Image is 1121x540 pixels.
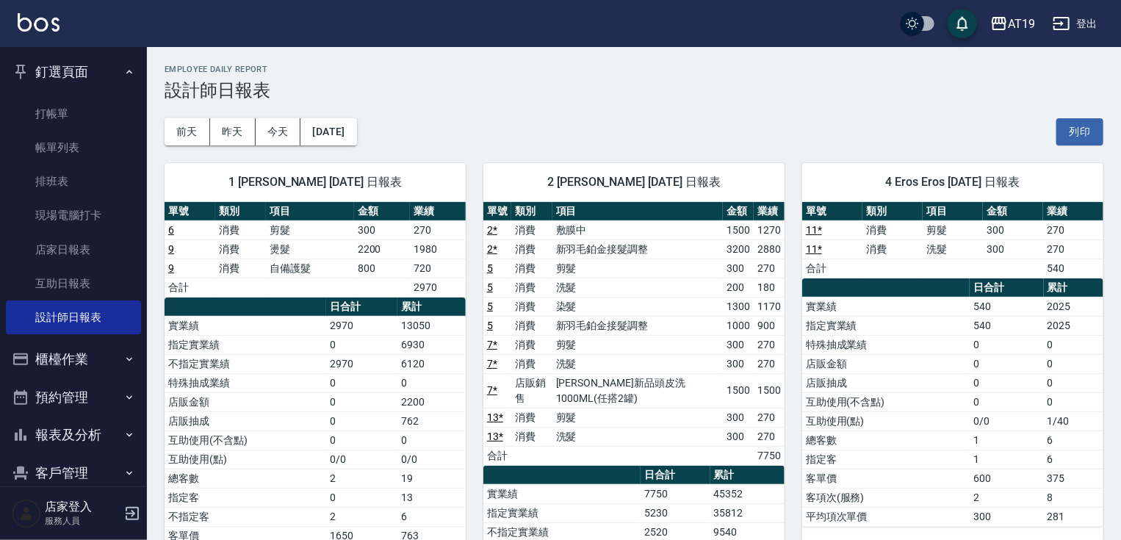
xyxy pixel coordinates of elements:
[354,220,410,240] td: 300
[754,202,785,221] th: 業績
[266,220,354,240] td: 剪髮
[552,373,724,408] td: [PERSON_NAME]新品頭皮洗1000ML(任搭2罐)
[487,262,493,274] a: 5
[397,392,466,411] td: 2200
[165,392,326,411] td: 店販金額
[754,220,785,240] td: 1270
[984,9,1041,39] button: AT19
[754,427,785,446] td: 270
[326,354,397,373] td: 2970
[970,507,1044,526] td: 300
[487,281,493,293] a: 5
[397,354,466,373] td: 6120
[754,446,785,465] td: 7750
[326,298,397,317] th: 日合計
[326,450,397,469] td: 0/0
[511,278,552,297] td: 消費
[1044,354,1103,373] td: 0
[552,297,724,316] td: 染髮
[6,165,141,198] a: 排班表
[45,514,120,528] p: 服務人員
[754,240,785,259] td: 2880
[397,431,466,450] td: 0
[397,411,466,431] td: 762
[1044,373,1103,392] td: 0
[256,118,301,145] button: 今天
[6,378,141,417] button: 預約管理
[165,80,1103,101] h3: 設計師日報表
[723,240,754,259] td: 3200
[802,488,970,507] td: 客項次(服務)
[862,202,923,221] th: 類別
[487,300,493,312] a: 5
[754,316,785,335] td: 900
[165,316,326,335] td: 實業績
[410,220,466,240] td: 270
[6,454,141,492] button: 客戶管理
[1044,488,1103,507] td: 8
[754,278,785,297] td: 180
[215,240,266,259] td: 消費
[1008,15,1035,33] div: AT19
[754,259,785,278] td: 270
[6,97,141,131] a: 打帳單
[397,298,466,317] th: 累計
[723,297,754,316] td: 1300
[552,202,724,221] th: 項目
[754,335,785,354] td: 270
[802,469,970,488] td: 客單價
[723,220,754,240] td: 1500
[1047,10,1103,37] button: 登出
[552,335,724,354] td: 剪髮
[802,278,1103,527] table: a dense table
[723,373,754,408] td: 1500
[12,499,41,528] img: Person
[552,427,724,446] td: 洗髮
[802,202,1103,278] table: a dense table
[165,431,326,450] td: 互助使用(不含點)
[6,233,141,267] a: 店家日報表
[397,488,466,507] td: 13
[970,278,1044,298] th: 日合計
[970,450,1044,469] td: 1
[410,202,466,221] th: 業績
[18,13,60,32] img: Logo
[552,354,724,373] td: 洗髮
[802,259,862,278] td: 合計
[948,9,977,38] button: save
[1043,220,1103,240] td: 270
[754,408,785,427] td: 270
[483,202,785,466] table: a dense table
[487,320,493,331] a: 5
[511,335,552,354] td: 消費
[983,220,1043,240] td: 300
[6,340,141,378] button: 櫃檯作業
[923,240,983,259] td: 洗髮
[1043,259,1103,278] td: 540
[511,220,552,240] td: 消費
[165,354,326,373] td: 不指定實業績
[511,408,552,427] td: 消費
[1044,278,1103,298] th: 累計
[168,224,174,236] a: 6
[723,408,754,427] td: 300
[511,202,552,221] th: 類別
[710,503,785,522] td: 35812
[1043,202,1103,221] th: 業績
[397,316,466,335] td: 13050
[326,469,397,488] td: 2
[511,316,552,335] td: 消費
[326,411,397,431] td: 0
[6,53,141,91] button: 釘選頁面
[511,373,552,408] td: 店販銷售
[754,354,785,373] td: 270
[723,202,754,221] th: 金額
[397,335,466,354] td: 6930
[326,507,397,526] td: 2
[511,297,552,316] td: 消費
[1044,392,1103,411] td: 0
[326,392,397,411] td: 0
[970,335,1044,354] td: 0
[1044,335,1103,354] td: 0
[397,507,466,526] td: 6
